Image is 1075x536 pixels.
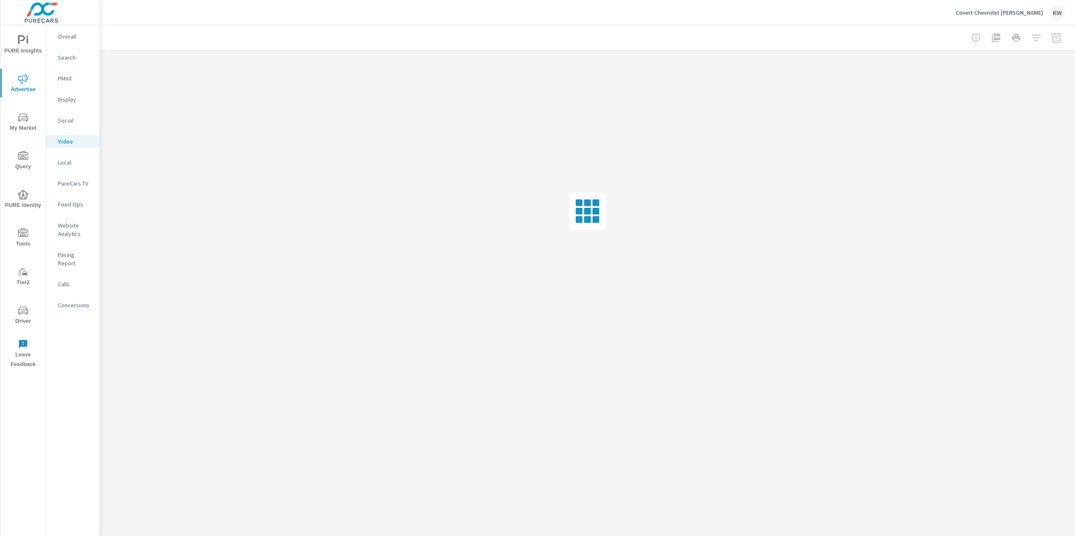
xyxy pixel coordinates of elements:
div: Website Analytics [46,219,100,240]
div: Search [46,51,100,64]
div: KW [1050,5,1065,20]
div: Overall [46,30,100,43]
div: Local [46,156,100,169]
span: Query [3,151,43,172]
p: PMAX [58,74,93,83]
div: Calls [46,278,100,290]
div: Conversions [46,299,100,311]
div: Social [46,114,100,127]
div: nav menu [0,25,46,373]
p: Search [58,53,93,62]
p: Covert Chevrolet [PERSON_NAME] [956,9,1043,16]
p: Display [58,95,93,104]
span: PURE Identity [3,190,43,210]
span: Tools [3,228,43,249]
span: Advertise [3,74,43,94]
span: Tier2 [3,267,43,288]
div: Video [46,135,100,148]
p: PureCars TV [58,179,93,188]
p: Pacing Report [58,251,93,267]
div: Display [46,93,100,106]
p: Website Analytics [58,221,93,238]
div: PMAX [46,72,100,85]
p: Conversions [58,301,93,309]
span: Leave Feedback [3,339,43,369]
div: Pacing Report [46,248,100,269]
span: My Market [3,112,43,133]
p: Fixed Ops [58,200,93,209]
span: PURE Insights [3,35,43,56]
div: PureCars TV [46,177,100,190]
span: Driver [3,306,43,326]
p: Local [58,158,93,167]
p: Calls [58,280,93,288]
p: Social [58,116,93,125]
p: Video [58,137,93,146]
p: Overall [58,32,93,41]
div: Fixed Ops [46,198,100,211]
